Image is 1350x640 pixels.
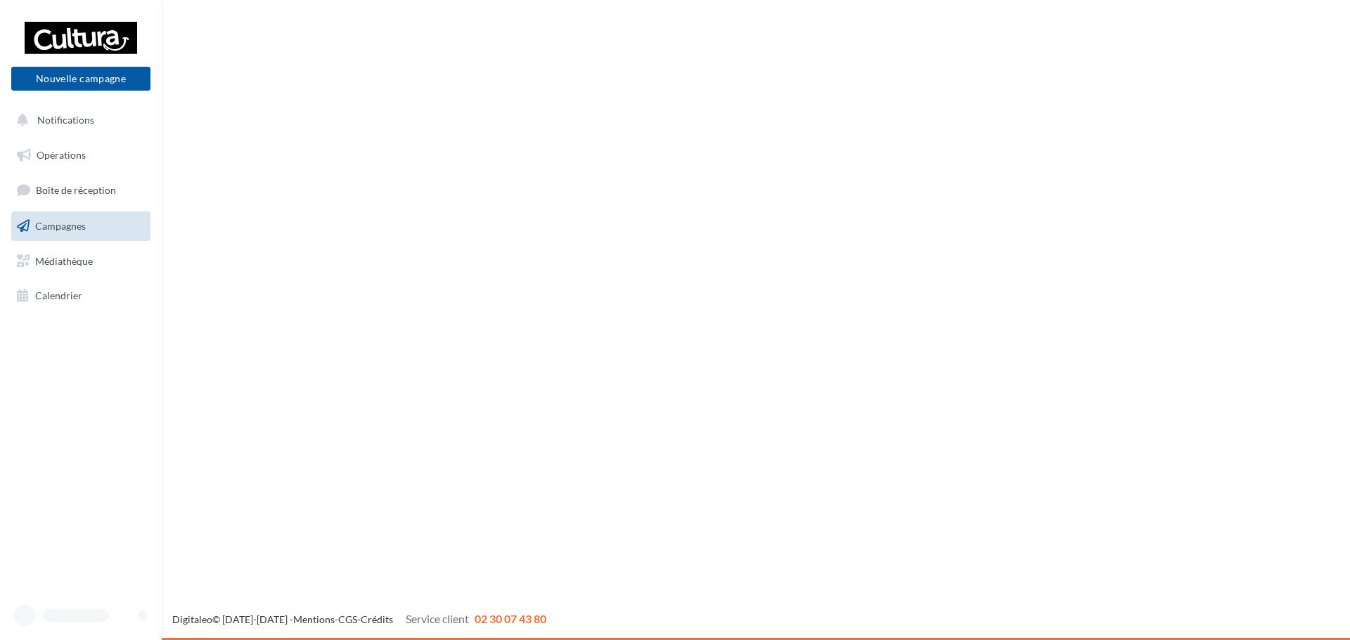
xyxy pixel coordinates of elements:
[8,281,153,311] a: Calendrier
[11,67,150,91] button: Nouvelle campagne
[37,149,86,161] span: Opérations
[406,612,469,625] span: Service client
[35,254,93,266] span: Médiathèque
[37,114,94,126] span: Notifications
[8,211,153,241] a: Campagnes
[293,613,335,625] a: Mentions
[172,613,546,625] span: © [DATE]-[DATE] - - -
[35,289,82,301] span: Calendrier
[8,141,153,170] a: Opérations
[8,175,153,205] a: Boîte de réception
[475,612,546,625] span: 02 30 07 43 80
[338,613,357,625] a: CGS
[172,613,212,625] a: Digitaleo
[36,184,116,196] span: Boîte de réception
[8,247,153,276] a: Médiathèque
[361,613,393,625] a: Crédits
[8,105,148,135] button: Notifications
[35,220,86,232] span: Campagnes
